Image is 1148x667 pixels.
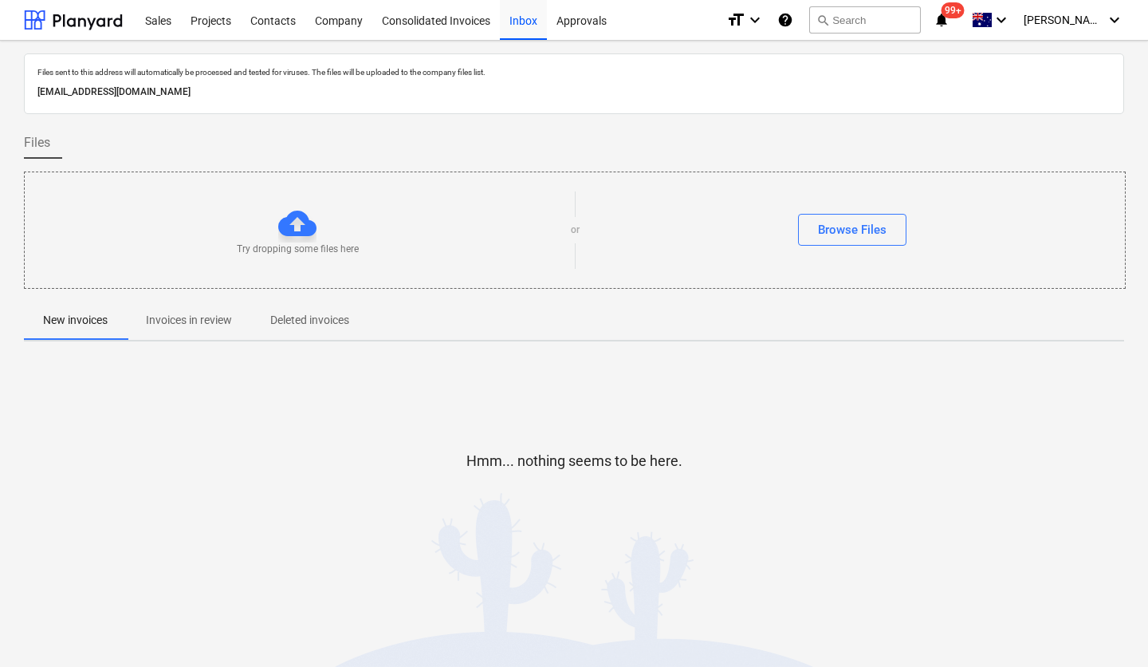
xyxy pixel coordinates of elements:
[798,214,906,246] button: Browse Files
[818,219,887,240] div: Browse Files
[466,452,682,471] p: Hmm... nothing seems to be here.
[816,14,829,26] span: search
[1068,590,1148,667] iframe: Chat Widget
[146,312,232,329] p: Invoices in review
[43,312,108,329] p: New invoices
[237,243,359,256] p: Try dropping some files here
[777,10,793,30] i: Knowledge base
[942,2,965,18] span: 99+
[745,10,765,30] i: keyboard_arrow_down
[809,6,921,34] button: Search
[571,223,580,237] p: or
[934,10,949,30] i: notifications
[992,10,1011,30] i: keyboard_arrow_down
[24,133,50,152] span: Files
[1105,10,1124,30] i: keyboard_arrow_down
[1024,14,1103,26] span: [PERSON_NAME]
[726,10,745,30] i: format_size
[270,312,349,329] p: Deleted invoices
[37,84,1111,101] p: [EMAIL_ADDRESS][DOMAIN_NAME]
[24,172,1126,289] div: Try dropping some files hereorBrowse Files
[37,67,1111,77] p: Files sent to this address will automatically be processed and tested for viruses. The files will...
